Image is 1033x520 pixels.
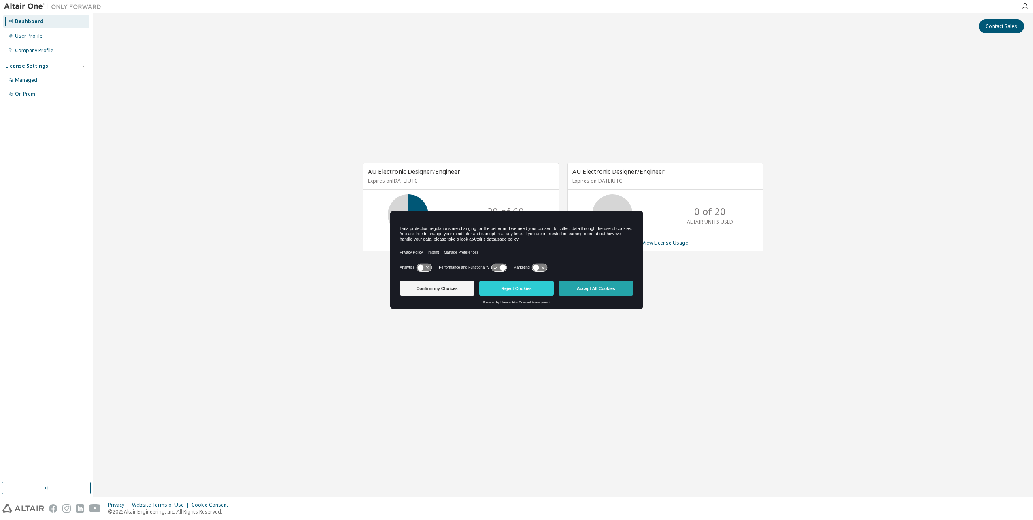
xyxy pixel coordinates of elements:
[642,239,688,246] a: View License Usage
[15,91,35,97] div: On Prem
[687,218,733,225] p: ALTAIR UNITS USED
[15,77,37,83] div: Managed
[572,167,665,175] span: AU Electronic Designer/Engineer
[487,205,524,218] p: 20 of 60
[4,2,105,11] img: Altair One
[979,19,1024,33] button: Contact Sales
[191,502,233,508] div: Cookie Consent
[572,177,756,184] p: Expires on [DATE] UTC
[694,205,726,218] p: 0 of 20
[108,502,132,508] div: Privacy
[89,504,101,513] img: youtube.svg
[76,504,84,513] img: linkedin.svg
[2,504,44,513] img: altair_logo.svg
[15,47,53,54] div: Company Profile
[108,508,233,515] p: © 2025 Altair Engineering, Inc. All Rights Reserved.
[132,502,191,508] div: Website Terms of Use
[15,33,43,39] div: User Profile
[49,504,57,513] img: facebook.svg
[368,167,460,175] span: AU Electronic Designer/Engineer
[15,18,43,25] div: Dashboard
[368,177,552,184] p: Expires on [DATE] UTC
[5,63,48,69] div: License Settings
[62,504,71,513] img: instagram.svg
